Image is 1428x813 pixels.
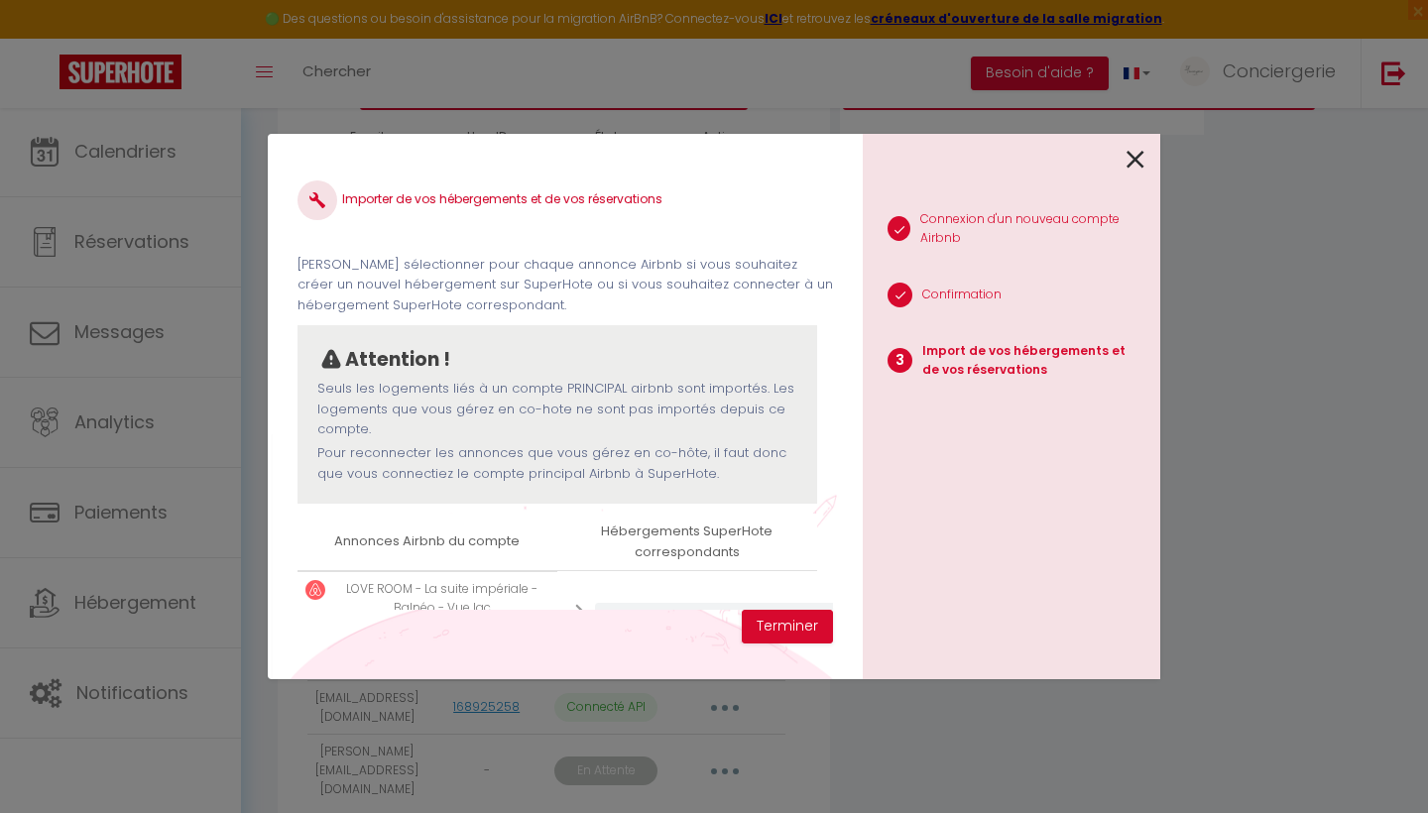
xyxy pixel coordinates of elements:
[345,345,450,375] p: Attention !
[297,180,833,220] h4: Importer de vos hébergements et de vos réservations
[557,514,817,570] th: Hébergements SuperHote correspondants
[922,342,1144,380] p: Import de vos hébergements et de vos réservations
[317,443,797,484] p: Pour reconnecter les annonces que vous gérez en co-hôte, il faut donc que vous connectiez le comp...
[317,379,797,439] p: Seuls les logements liés à un compte PRINCIPAL airbnb sont importés. Les logements que vous gérez...
[742,610,833,643] button: Terminer
[888,348,912,373] span: 3
[16,8,75,67] button: Ouvrir le widget de chat LiveChat
[922,286,1002,304] p: Confirmation
[297,514,557,570] th: Annonces Airbnb du compte
[297,255,833,315] p: [PERSON_NAME] sélectionner pour chaque annonce Airbnb si vous souhaitez créer un nouvel hébergeme...
[335,580,549,618] p: LOVE ROOM - La suite impériale - Balnéo - Vue lac
[920,210,1144,248] p: Connexion d'un nouveau compte Airbnb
